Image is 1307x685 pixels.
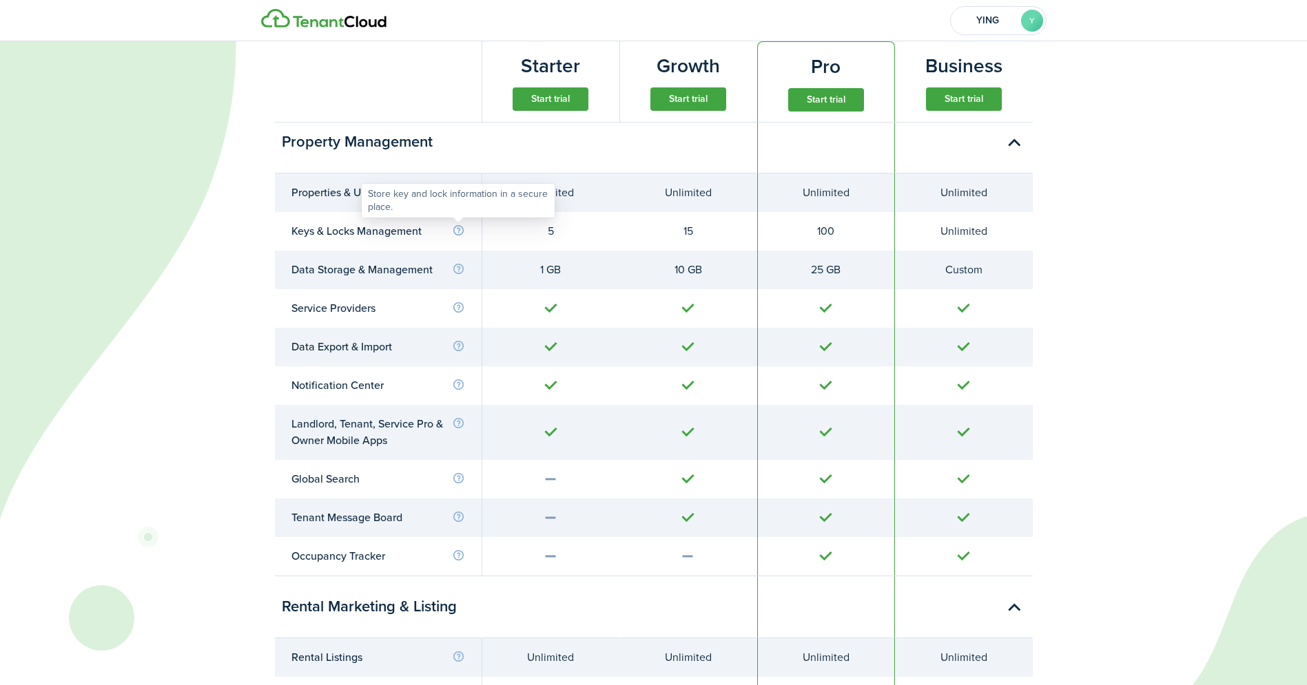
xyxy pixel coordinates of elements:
[636,262,741,278] div: 10 GB
[291,649,465,666] div: Rental Listings
[811,52,841,81] subscription-pricing-card-title: Pro
[291,548,465,565] div: Occupancy Tracker
[636,185,741,201] div: Unlimited
[1021,10,1043,32] avatar-text: Y
[521,52,580,81] subscription-pricing-card-title: Starter
[291,471,465,487] div: Global Search
[513,87,588,111] button: Start trial
[499,262,603,278] div: 1 GB
[291,416,465,449] div: Landlord, Tenant, Service Pro & Owner Mobile Apps
[912,262,1016,278] div: Custom
[275,112,482,173] div: Property Management
[636,223,741,240] div: 15
[368,187,548,214] div: Store key and lock information in a secure place.
[291,185,465,201] div: Properties & Units
[774,185,878,201] div: Unlimited
[925,52,1002,81] subscription-pricing-card-title: Business
[275,173,1033,576] table: Toggle accordion
[261,9,387,28] img: Logo
[657,52,720,81] subscription-pricing-card-title: Growth
[291,377,465,394] div: Notification Center
[499,223,603,240] div: 5
[788,88,864,112] button: Start trial
[960,16,1016,25] span: YING
[912,223,1016,240] div: Unlimited
[291,509,465,526] div: Tenant Message Board
[291,223,465,240] div: Keys & Locks Management
[774,223,878,240] div: 100
[950,6,1047,35] button: Open menu
[999,127,1029,158] button: Toggle accordion
[291,339,465,355] div: Data Export & Import
[650,87,726,111] button: Start trial
[999,592,1029,622] button: Toggle accordion
[774,649,878,666] div: Unlimited
[291,262,465,278] div: Data Storage & Management
[912,185,1016,201] div: Unlimited
[912,649,1016,666] div: Unlimited
[291,300,465,317] div: Service Providers
[499,649,603,666] div: Unlimited
[275,576,482,638] div: Rental Marketing & Listing
[774,262,878,278] div: 25 GB
[926,87,1002,111] button: Start trial
[636,649,741,666] div: Unlimited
